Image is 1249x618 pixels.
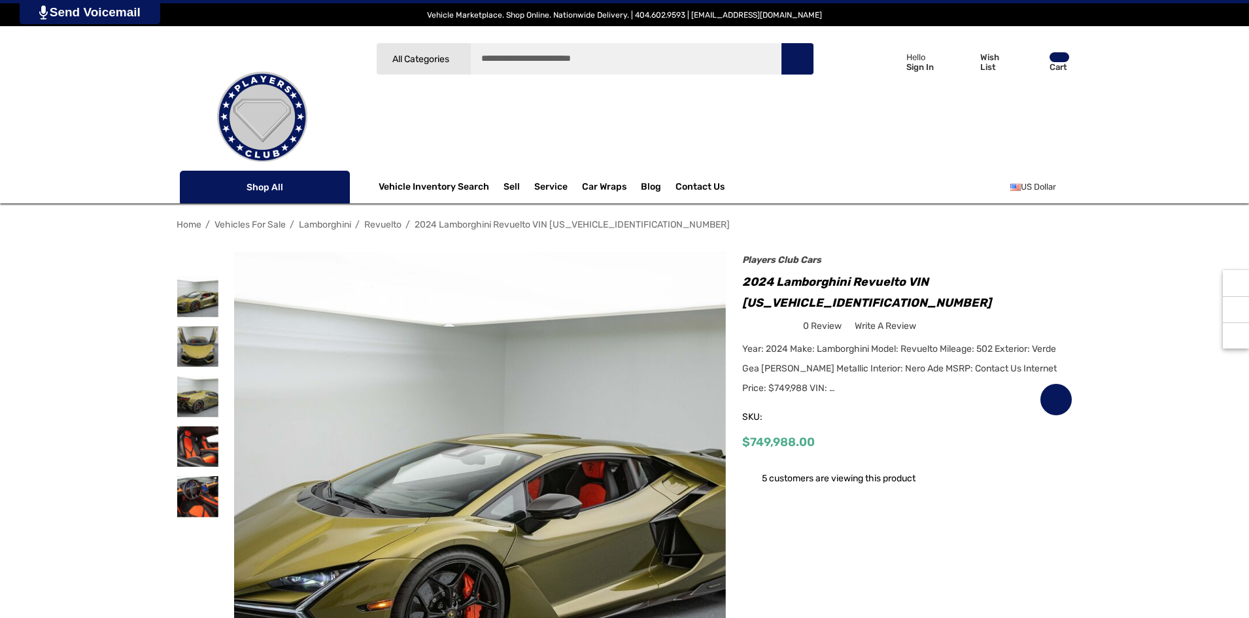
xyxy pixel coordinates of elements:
[1229,303,1242,316] svg: Social Media
[1034,218,1052,231] a: Previous
[177,476,218,517] img: For Sale 2024 Lamborghini Revuelto VIN ZHWUC1ZM6RLA01308
[534,181,568,196] a: Service
[177,326,218,368] img: For Sale 2024 Lamborghini Revuelto VIN ZHWUC1ZM6RLA01308
[855,320,916,332] span: Write a Review
[906,52,934,62] p: Hello
[177,276,218,317] img: For Sale 2024 Lamborghini Revuelto VIN ZHWUC1ZM6RLA01308
[1016,39,1070,90] a: Cart with 0 items
[415,219,730,230] a: 2024 Lamborghini Revuelto VIN [US_VEHICLE_IDENTIFICATION_NUMBER]
[641,181,661,196] a: Blog
[1049,392,1064,407] svg: Wish List
[177,426,218,468] img: For Sale 2024 Lamborghini Revuelto VIN ZHWUC1ZM6RLA01308
[376,43,471,75] a: All Categories Icon Arrow Down Icon Arrow Up
[582,181,626,196] span: Car Wraps
[364,219,402,230] a: Revuelto
[742,254,821,266] a: Players Club Cars
[881,52,899,71] svg: Icon User Account
[177,219,201,230] a: Home
[427,10,822,20] span: Vehicle Marketplace. Shop Online. Nationwide Delivery. | 404.602.9593 | [EMAIL_ADDRESS][DOMAIN_NAME]
[39,5,48,20] img: PjwhLS0gR2VuZXJhdG9yOiBHcmF2aXQuaW8gLS0+PHN2ZyB4bWxucz0iaHR0cDovL3d3dy53My5vcmcvMjAwMC9zdmciIHhtb...
[299,219,351,230] a: Lamborghini
[1229,277,1242,290] svg: Recently Viewed
[781,43,813,75] button: Search
[676,181,725,196] a: Contact Us
[1022,53,1042,71] svg: Review Your Cart
[1050,62,1069,72] p: Cart
[582,174,641,200] a: Car Wraps
[803,318,842,334] span: 0 review
[742,271,1072,313] h1: 2024 Lamborghini Revuelto VIN [US_VEHICLE_IDENTIFICATION_NUMBER]
[379,181,489,196] a: Vehicle Inventory Search
[177,376,218,417] img: For Sale 2024 Lamborghini Revuelto VIN ZHWUC1ZM6RLA01308
[947,39,1016,84] a: Wish List Wish List
[742,435,815,449] span: $749,988.00
[177,213,1072,236] nav: Breadcrumb
[1010,174,1070,200] a: USD
[980,52,1015,72] p: Wish List
[866,39,940,84] a: Sign in
[1040,383,1072,416] a: Wish List
[855,318,916,334] a: Write a Review
[742,466,915,487] div: 5 customers are viewing this product
[504,174,534,200] a: Sell
[742,408,808,426] span: SKU:
[504,181,520,196] span: Sell
[742,343,1057,394] span: Year: 2024 Make: Lamborghini Model: Revuelto Mileage: 502 Exterior: Verde Gea [PERSON_NAME] Metal...
[1223,329,1249,342] svg: Top
[194,180,214,195] svg: Icon Line
[197,52,328,182] img: Players Club | Cars For Sale
[214,219,286,230] a: Vehicles For Sale
[326,182,335,192] svg: Icon Arrow Down
[180,171,350,203] p: Shop All
[451,54,461,64] svg: Icon Arrow Down
[392,54,449,65] span: All Categories
[906,62,934,72] p: Sign In
[953,54,973,72] svg: Wish List
[1054,218,1072,231] a: Next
